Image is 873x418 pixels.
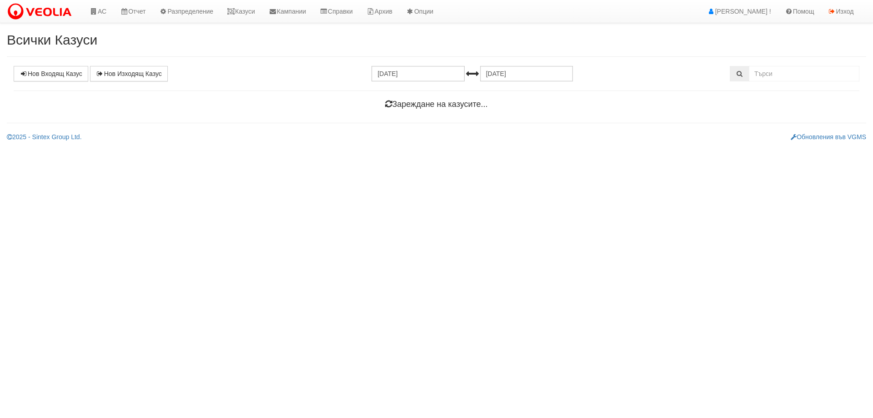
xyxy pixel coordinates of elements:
[14,100,859,109] h4: Зареждане на казусите...
[749,66,859,81] input: Търсене по Идентификатор, Бл/Вх/Ап, Тип, Описание, Моб. Номер, Имейл, Файл, Коментар,
[7,133,82,141] a: 2025 - Sintex Group Ltd.
[7,2,76,21] img: VeoliaLogo.png
[7,32,866,47] h2: Всички Казуси
[90,66,168,81] a: Нов Изходящ Казус
[791,133,866,141] a: Обновления във VGMS
[14,66,88,81] a: Нов Входящ Казус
